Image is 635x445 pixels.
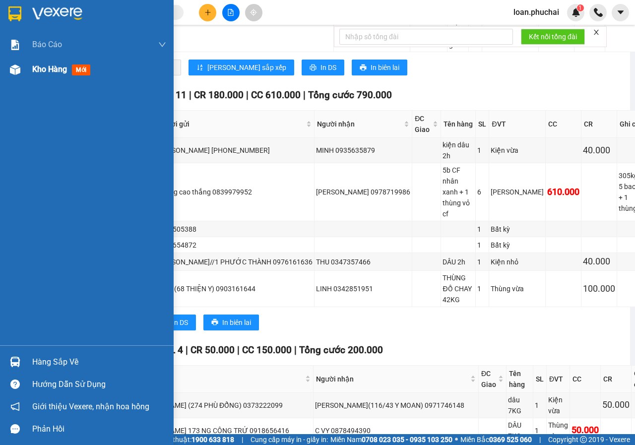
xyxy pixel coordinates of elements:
[477,283,487,294] div: 1
[330,434,452,445] span: Miền Nam
[72,64,90,75] span: mới
[157,240,313,251] div: 0913654872
[250,9,257,16] span: aim
[245,4,262,21] button: aim
[601,366,632,393] th: CR
[352,60,407,75] button: printerIn biên lai
[571,423,599,437] div: 50.000
[315,425,477,436] div: C VY 0878494390
[32,377,166,392] div: Hướng dẫn sử dụng
[316,145,410,156] div: MINH 0935635879
[477,224,487,235] div: 1
[157,256,313,267] div: [PERSON_NAME]//1 PHƯỚC THÀNH 0976161636
[489,111,546,138] th: ĐVT
[548,394,568,416] div: Kiện vừa
[491,283,544,294] div: Thùng vừa
[476,111,489,138] th: SL
[548,420,568,442] div: Thùng vừa
[570,366,601,393] th: CC
[316,187,410,197] div: [PERSON_NAME] 0978719986
[294,344,297,356] span: |
[360,64,367,72] span: printer
[491,256,544,267] div: Kiện nhỏ
[578,4,582,11] span: 1
[602,398,630,412] div: 50.000
[186,344,188,356] span: |
[508,394,531,416] div: dâu 7KG
[10,424,20,434] span: message
[533,366,547,393] th: SL
[10,402,20,411] span: notification
[529,31,577,42] span: Kết nối tổng đài
[308,89,392,101] span: Tổng cước 790.000
[10,380,20,389] span: question-circle
[157,224,313,235] div: 0823505388
[339,29,513,45] input: Nhập số tổng đài
[196,64,203,72] span: sort-ascending
[521,29,585,45] button: Kết nối tổng đài
[580,436,587,443] span: copyright
[207,62,286,73] span: [PERSON_NAME] sắp xếp
[251,434,328,445] span: Cung cấp máy in - giấy in:
[189,89,191,101] span: |
[441,111,476,138] th: Tên hàng
[506,6,567,18] span: loan.phuchai
[460,434,532,445] span: Miền Bắc
[583,143,615,157] div: 40.000
[546,111,581,138] th: CC
[242,344,292,356] span: CC 150.000
[246,89,249,101] span: |
[158,119,304,129] span: Người gửi
[162,89,187,101] span: SL 11
[583,282,615,296] div: 100.000
[316,256,410,267] div: THU 0347357466
[32,38,62,51] span: Báo cáo
[8,6,21,21] img: logo-vxr
[10,64,20,75] img: warehouse-icon
[211,318,218,326] span: printer
[10,357,20,367] img: warehouse-icon
[194,89,244,101] span: CR 180.000
[491,145,544,156] div: Kiện vừa
[190,344,235,356] span: CR 50.000
[242,434,243,445] span: |
[191,436,234,444] strong: 1900 633 818
[32,64,67,74] span: Kho hàng
[251,89,301,101] span: CC 610.000
[571,8,580,17] img: icon-new-feature
[237,344,240,356] span: |
[491,240,544,251] div: Bất kỳ
[508,420,531,442] div: DÂU 7KG
[189,60,294,75] button: sort-ascending[PERSON_NAME] sắp xếp
[481,368,496,390] span: ĐC Giao
[612,4,629,21] button: caret-down
[320,62,336,73] span: In DS
[593,29,600,36] span: close
[157,283,313,294] div: Trâm (68 THIỆN Y) 0903161644
[227,9,234,16] span: file-add
[10,40,20,50] img: solution-icon
[535,425,545,436] div: 1
[577,4,584,11] sup: 1
[164,344,183,356] span: SL 4
[153,315,196,330] button: printerIn DS
[157,145,313,156] div: [PERSON_NAME] [PHONE_NUMBER]
[477,256,487,267] div: 1
[477,240,487,251] div: 1
[535,400,545,411] div: 1
[507,366,533,393] th: Tên hàng
[310,64,317,72] span: printer
[316,283,410,294] div: LINH 0342851951
[203,315,259,330] button: printerIn biên lai
[199,4,216,21] button: plus
[489,436,532,444] strong: 0369 525 060
[32,355,166,370] div: Hàng sắp về
[158,41,166,49] span: down
[222,317,251,328] span: In biên lai
[415,113,431,135] span: ĐC Giao
[547,366,570,393] th: ĐVT
[302,60,344,75] button: printerIn DS
[443,139,474,161] div: kiện dâu 2h
[303,89,306,101] span: |
[133,400,312,411] div: [PERSON_NAME] (274 PHÙ ĐỔNG) 0373222099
